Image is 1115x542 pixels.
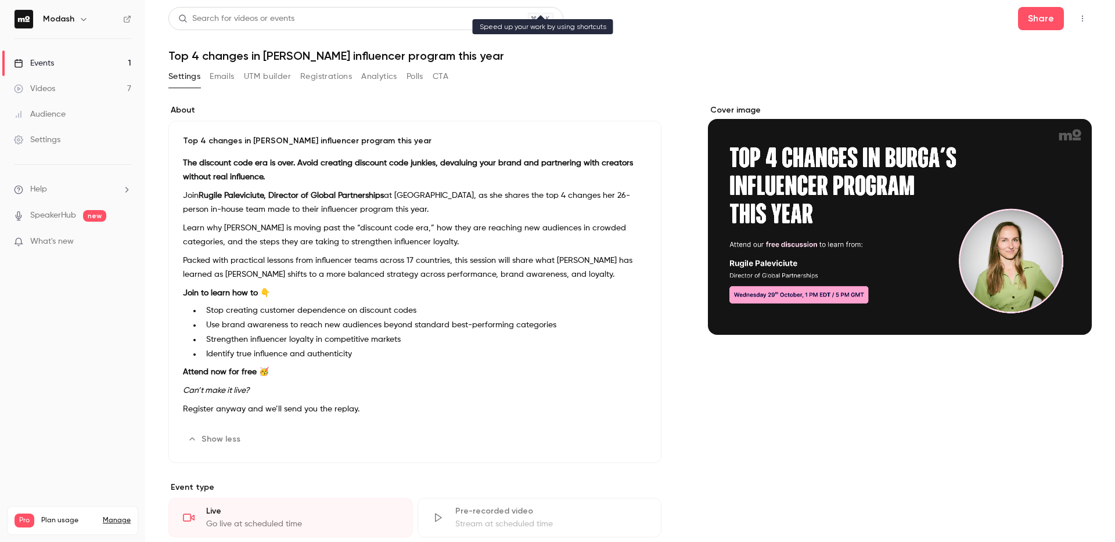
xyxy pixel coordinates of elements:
p: Register anyway and we’ll send you the replay. [183,402,647,416]
li: Use brand awareness to reach new audiences beyond standard best-performing categories [202,319,647,331]
div: Stream at scheduled time [455,518,648,530]
button: Polls [407,67,423,86]
li: Identify true influence and authenticity [202,348,647,360]
button: UTM builder [244,67,291,86]
img: Modash [15,10,33,28]
div: Settings [14,134,60,146]
strong: Attend now for free 🥳 [183,368,269,376]
div: Live [206,505,398,517]
div: Go live at scheduled time [206,518,398,530]
div: Audience [14,109,66,120]
p: Event type [168,482,661,493]
span: What's new [30,236,74,248]
p: Join at [GEOGRAPHIC_DATA], as she shares the top 4 changes her 26-person in-house team made to th... [183,189,647,216]
div: Pre-recorded video [455,505,648,517]
iframe: Noticeable Trigger [117,237,131,247]
span: Plan usage [41,516,96,525]
strong: The discount code era is over. Avoid creating discount code junkies, devaluing your brand and par... [183,159,633,181]
a: Manage [103,516,131,525]
h1: Top 4 changes in [PERSON_NAME] influencer program this year [168,49,1092,63]
div: LiveGo live at scheduled time [168,498,413,537]
strong: Rugile Paleviciute, Director of Global Partnerships [199,191,384,200]
span: Pro [15,514,34,527]
a: SpeakerHub [30,209,76,222]
span: Help [30,183,47,196]
p: Packed with practical lessons from influencer teams across 17 countries, this session will share ... [183,254,647,281]
div: Videos [14,83,55,95]
div: Events [14,57,54,69]
button: Analytics [361,67,397,86]
p: Top 4 changes in [PERSON_NAME] influencer program this year [183,135,647,147]
li: help-dropdown-opener [14,183,131,196]
div: Pre-recorded videoStream at scheduled time [418,498,662,537]
button: CTA [433,67,448,86]
button: Registrations [300,67,352,86]
h6: Modash [43,13,74,25]
section: Cover image [708,104,1092,335]
button: Share [1018,7,1064,30]
em: Can’t make it live? [183,386,250,395]
strong: Join to learn how to 👇 [183,289,270,297]
button: Show less [183,430,247,449]
li: Strengthen influencer loyalty in competitive markets [202,334,647,346]
span: new [83,210,106,222]
label: About [168,104,661,116]
label: Cover image [708,104,1092,116]
button: Settings [168,67,200,86]
button: Emails [210,67,234,86]
div: Search for videos or events [178,13,294,25]
p: Learn why [PERSON_NAME] is moving past the “discount code era,” how they are reaching new audienc... [183,221,647,249]
li: Stop creating customer dependence on discount codes [202,305,647,317]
